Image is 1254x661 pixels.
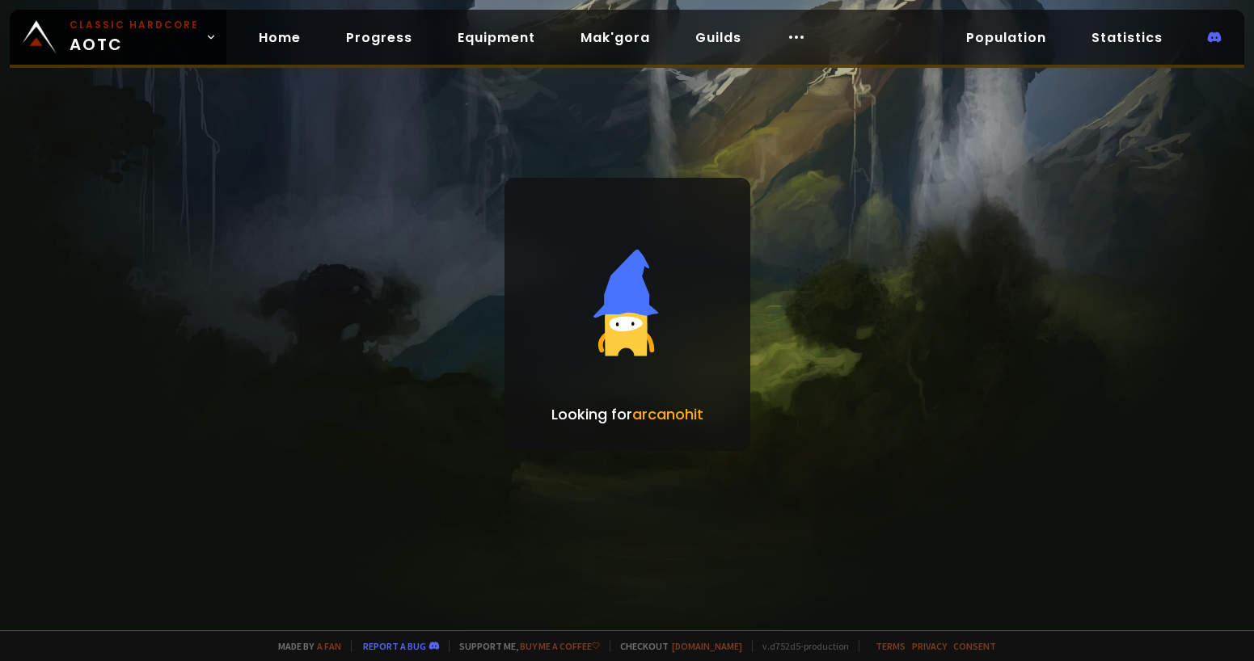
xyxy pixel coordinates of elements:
[317,640,341,652] a: a fan
[672,640,742,652] a: [DOMAIN_NAME]
[333,21,425,54] a: Progress
[70,18,199,32] small: Classic Hardcore
[610,640,742,652] span: Checkout
[520,640,600,652] a: Buy me a coffee
[449,640,600,652] span: Support me,
[568,21,663,54] a: Mak'gora
[953,640,996,652] a: Consent
[912,640,947,652] a: Privacy
[268,640,341,652] span: Made by
[682,21,754,54] a: Guilds
[445,21,548,54] a: Equipment
[10,10,226,65] a: Classic HardcoreAOTC
[551,403,703,425] p: Looking for
[363,640,426,652] a: Report a bug
[246,21,314,54] a: Home
[953,21,1059,54] a: Population
[752,640,849,652] span: v. d752d5 - production
[876,640,906,652] a: Terms
[1079,21,1176,54] a: Statistics
[70,18,199,57] span: AOTC
[632,404,703,424] span: arcanohit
